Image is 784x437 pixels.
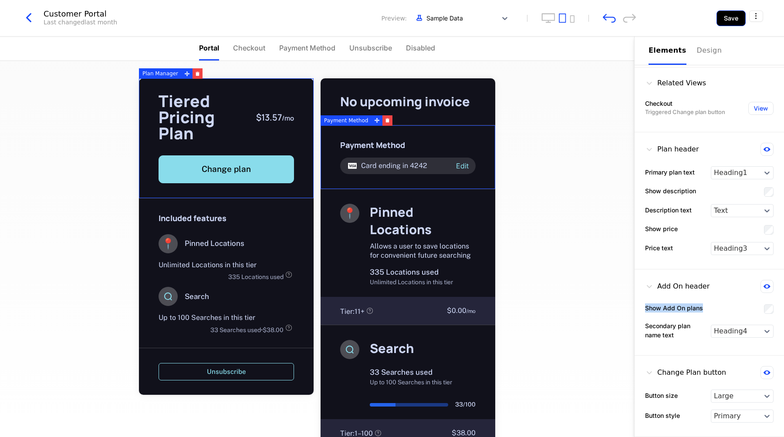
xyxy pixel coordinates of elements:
[748,102,774,115] button: View
[645,280,710,293] div: Add On header
[645,366,726,379] div: Change Plan button
[370,268,439,276] span: 335 Locations used
[370,279,453,286] span: Unlimited Locations in this tier
[159,287,178,306] i: search
[645,243,673,252] label: Price text
[645,303,703,313] label: Show Add On plans
[199,43,219,53] span: Portal
[447,306,476,316] span: $0.00
[649,37,770,65] div: Choose Sub Page
[159,261,257,269] span: Unlimited Locations in this tier
[370,368,433,376] span: 33 Searches used
[159,313,255,322] span: Up to 100 Searches in this tier
[645,224,678,233] label: Show price
[340,93,470,110] span: No upcoming invoice
[159,155,294,183] button: Change plan
[645,186,696,195] label: Show description
[284,323,294,333] i: tiered pricing
[645,205,692,215] label: Description text
[559,13,566,23] button: tablet
[645,99,725,108] div: Checkout
[645,411,680,420] label: Button style
[159,234,178,253] span: 📍
[697,45,725,56] div: Design
[410,161,427,170] span: 4242
[455,400,476,409] span: 33 / 100
[466,308,476,314] sub: / mo
[623,13,636,23] div: redo
[185,239,244,249] span: Pinned Locations
[749,10,763,22] button: Select action
[349,43,392,53] span: Unsubscribe
[541,13,555,23] button: desktop
[370,379,452,386] span: Up to 100 Searches in this tier
[44,10,117,18] div: Customer Portal
[570,15,574,23] button: mobile
[185,292,209,302] span: Search
[382,14,407,23] span: Preview:
[139,68,182,79] div: Plan Manager
[456,162,469,169] span: Edit
[44,18,117,27] div: Last changed last month
[256,111,282,123] span: $13.57
[228,274,284,280] span: 335 Locations used
[340,340,359,359] i: search
[233,43,265,53] span: Checkout
[370,242,471,260] span: Allows a user to save locations for convenient future searching
[340,204,359,223] span: 📍
[645,78,706,88] div: Related Views
[365,306,375,316] i: tiered pricing
[282,114,294,123] sub: / mo
[361,161,408,170] span: Card ending in
[406,43,435,53] span: Disabled
[159,213,226,223] span: Included features
[370,203,432,238] span: Pinned Locations
[279,43,335,53] span: Payment Method
[347,161,358,171] i: visa
[645,108,725,117] div: Triggered Change plan button
[645,321,704,340] label: Secondary plan name text
[321,115,372,126] div: Payment Method
[210,327,284,333] span: 33 Searches used • $38.00
[370,340,414,357] span: Search
[603,13,616,23] div: undo
[649,45,686,56] div: Elements
[645,391,678,400] label: Button size
[340,307,365,316] span: Tier : 11 +
[159,363,294,380] button: Unsubscribe
[340,140,405,150] span: Payment Method
[159,93,249,141] span: Tiered Pricing Plan
[284,269,294,280] i: tiered pricing
[645,143,699,156] div: Plan header
[716,10,746,26] button: Save
[645,168,695,177] label: Primary plan text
